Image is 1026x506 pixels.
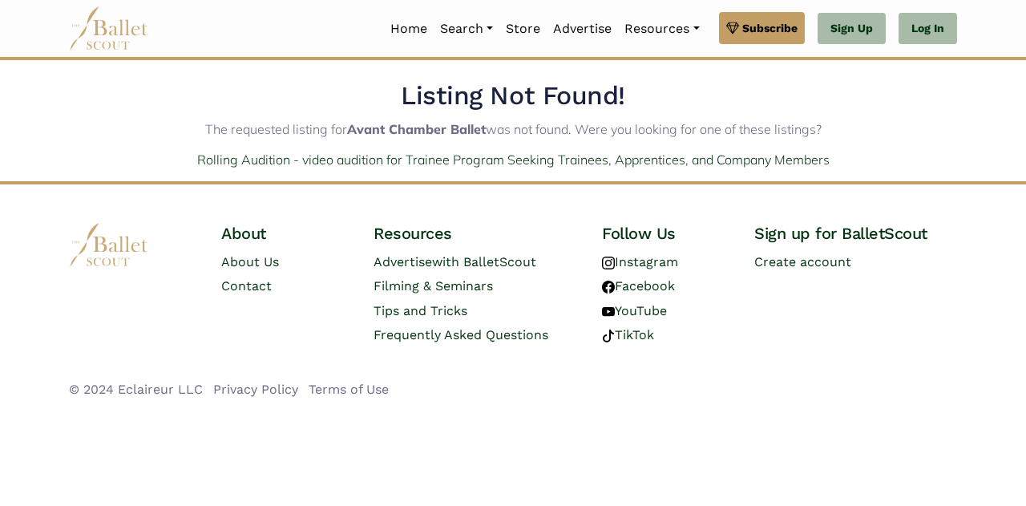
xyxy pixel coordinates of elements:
a: Subscribe [719,12,805,44]
a: YouTube [602,303,667,318]
a: Rolling Audition - video audition for Trainee Program Seeking Trainees, Apprentices, and Company ... [197,152,830,168]
img: instagram logo [602,257,615,269]
span: Subscribe [742,19,798,37]
img: youtube logo [602,306,615,318]
a: Sign Up [818,13,886,45]
a: Log In [899,13,957,45]
a: Store [499,12,547,46]
a: Filming & Seminars [374,278,493,293]
a: Create account [754,254,851,269]
a: Search [434,12,499,46]
a: Facebook [602,278,675,293]
a: Terms of Use [309,382,389,397]
span: with BalletScout [432,254,536,269]
a: Advertise [547,12,618,46]
h2: Listing Not Found! [69,79,957,113]
a: Advertisewith BalletScout [374,254,536,269]
h4: Follow Us [602,223,729,244]
a: Frequently Asked Questions [374,327,548,342]
a: About Us [221,254,279,269]
a: Privacy Policy [213,382,298,397]
a: TikTok [602,327,654,342]
a: Resources [618,12,705,46]
a: Instagram [602,254,678,269]
a: Tips and Tricks [374,303,467,318]
img: tiktok logo [602,330,615,342]
li: © 2024 Eclaireur LLC [69,379,203,400]
img: logo [69,223,149,267]
h4: About [221,223,348,244]
img: facebook logo [602,281,615,293]
a: Home [384,12,434,46]
a: Contact [221,278,272,293]
h4: Sign up for BalletScout [754,223,957,244]
img: gem.svg [726,19,739,37]
strong: Avant Chamber Ballet [347,121,486,137]
p: The requested listing for was not found. Were you looking for one of these listings? [56,119,970,140]
h4: Resources [374,223,576,244]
